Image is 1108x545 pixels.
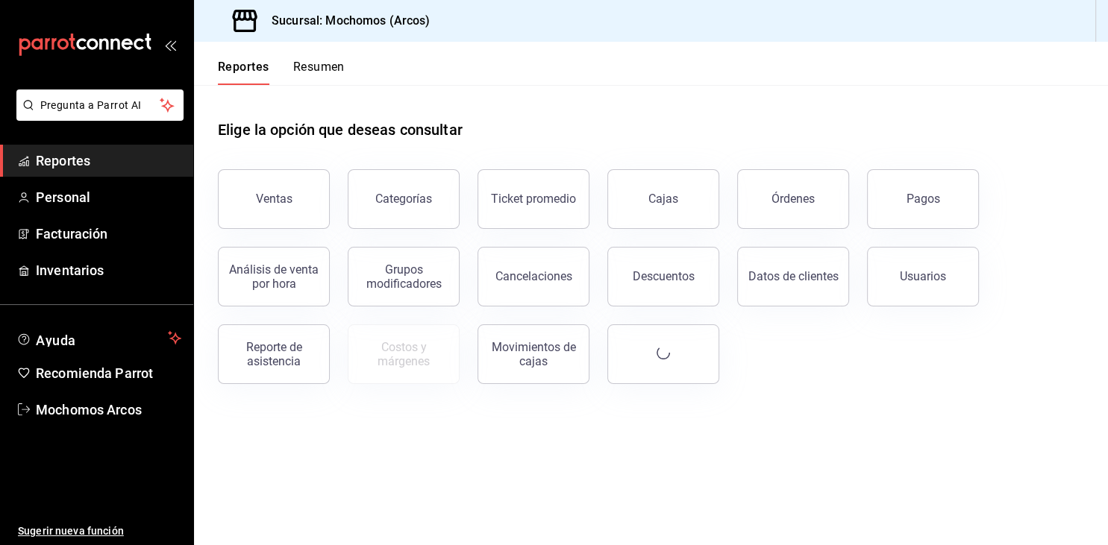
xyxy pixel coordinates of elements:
div: Movimientos de cajas [487,340,580,368]
button: Órdenes [737,169,849,229]
span: Facturación [36,224,181,244]
span: Reportes [36,151,181,171]
span: Ayuda [36,329,162,347]
button: Pregunta a Parrot AI [16,89,184,121]
div: Categorías [375,192,432,206]
div: Ventas [256,192,292,206]
button: Contrata inventarios para ver este reporte [348,324,460,384]
button: Usuarios [867,247,979,306]
div: Descuentos [633,269,695,283]
div: Grupos modificadores [357,262,450,291]
span: Recomienda Parrot [36,363,181,383]
div: Reporte de asistencia [228,340,320,368]
button: Cancelaciones [478,247,589,306]
button: Descuentos [607,247,719,306]
button: Reporte de asistencia [218,324,330,384]
button: Cajas [607,169,719,229]
button: Ticket promedio [478,169,589,229]
span: Pregunta a Parrot AI [40,98,160,113]
div: Datos de clientes [748,269,839,283]
div: Cancelaciones [495,269,572,283]
div: Análisis de venta por hora [228,262,320,291]
a: Pregunta a Parrot AI [10,108,184,124]
button: Categorías [348,169,460,229]
span: Mochomos Arcos [36,400,181,420]
span: Personal [36,187,181,207]
span: Sugerir nueva función [18,523,181,539]
button: Reportes [218,60,269,85]
div: Órdenes [771,192,815,206]
button: Datos de clientes [737,247,849,306]
h3: Sucursal: Mochomos (Arcos) [260,12,430,30]
div: Usuarios [900,269,946,283]
button: Pagos [867,169,979,229]
div: Cajas [648,192,678,206]
div: navigation tabs [218,60,345,85]
button: Resumen [293,60,345,85]
span: Inventarios [36,260,181,280]
div: Pagos [907,192,940,206]
button: Análisis de venta por hora [218,247,330,306]
div: Costos y márgenes [357,340,450,368]
h1: Elige la opción que deseas consultar [218,119,463,141]
button: open_drawer_menu [164,39,176,51]
button: Ventas [218,169,330,229]
button: Movimientos de cajas [478,324,589,384]
div: Ticket promedio [491,192,576,206]
button: Grupos modificadores [348,247,460,306]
